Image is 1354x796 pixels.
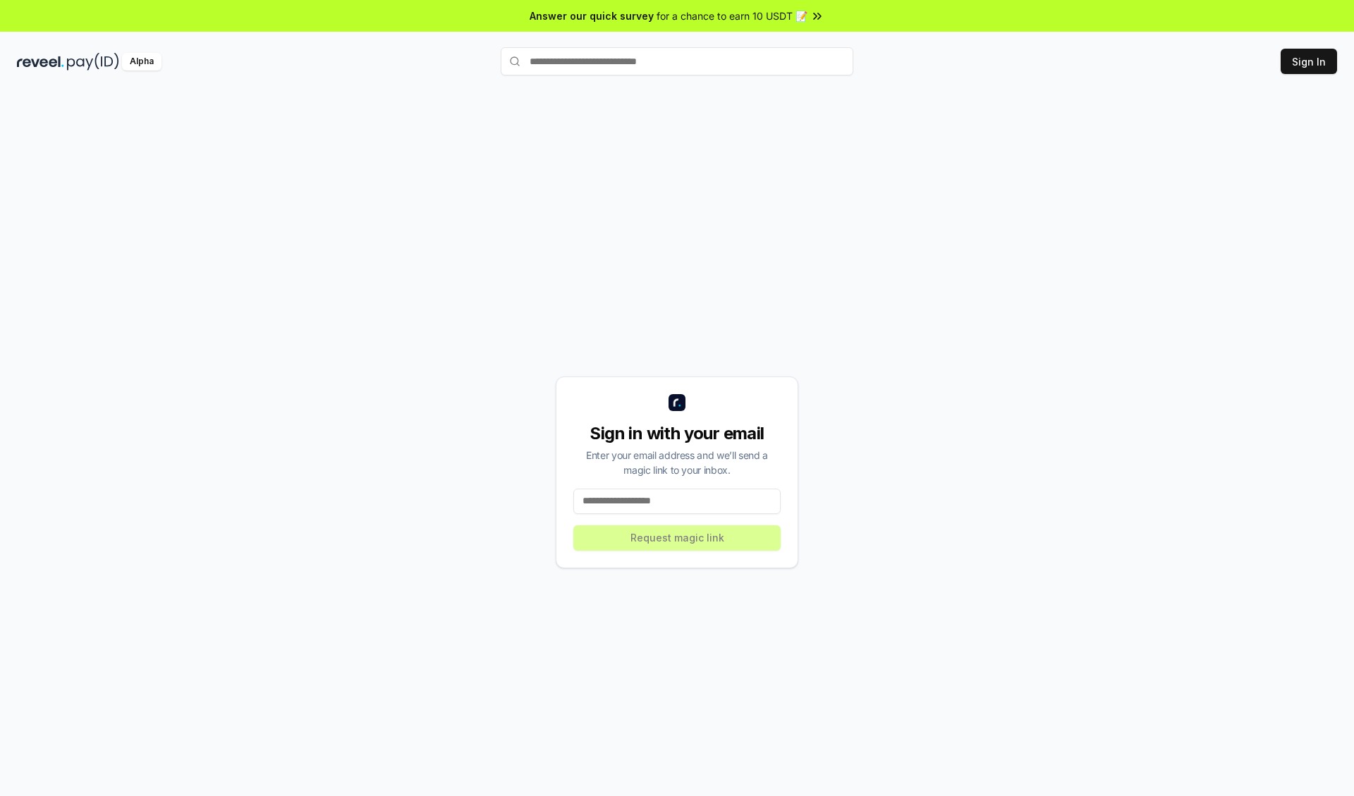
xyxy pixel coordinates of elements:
img: pay_id [67,53,119,71]
span: Answer our quick survey [530,8,654,23]
div: Alpha [122,53,161,71]
div: Sign in with your email [573,422,781,445]
div: Enter your email address and we’ll send a magic link to your inbox. [573,448,781,477]
img: reveel_dark [17,53,64,71]
img: logo_small [669,394,685,411]
button: Sign In [1281,49,1337,74]
span: for a chance to earn 10 USDT 📝 [657,8,807,23]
